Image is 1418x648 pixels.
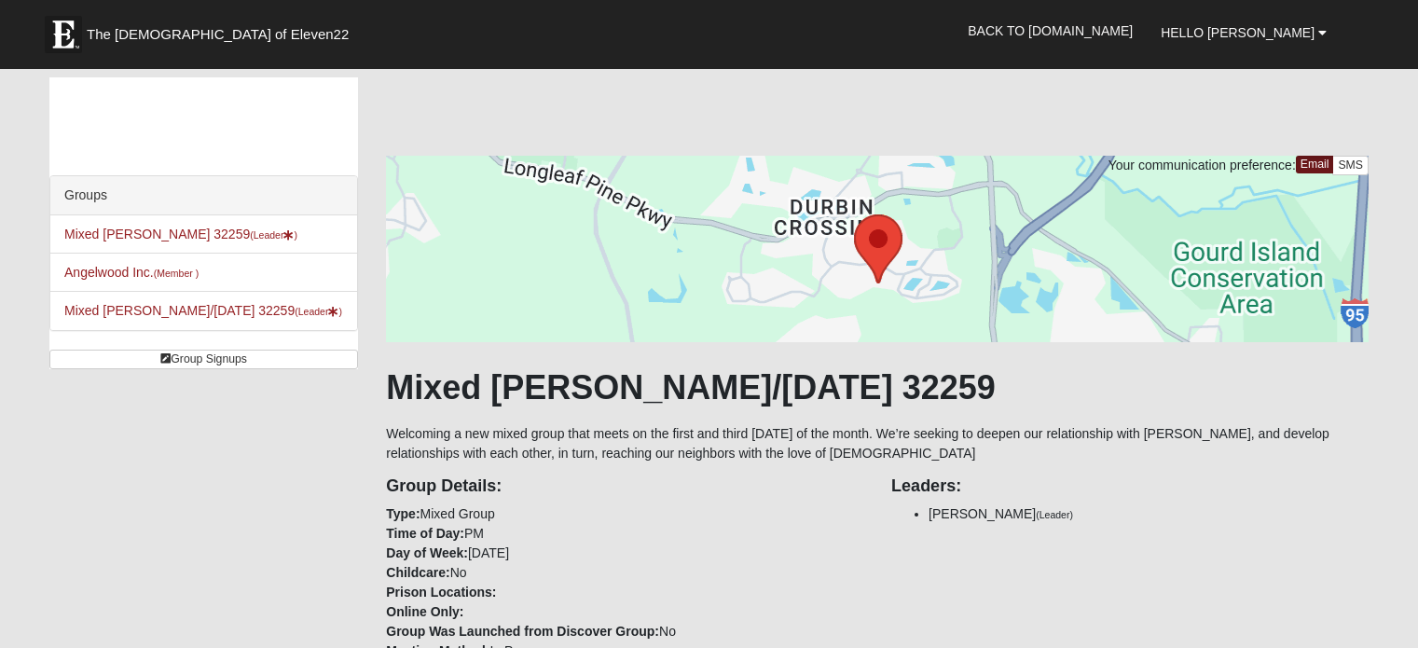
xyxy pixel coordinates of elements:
div: Groups [50,176,357,215]
a: The [DEMOGRAPHIC_DATA] of Eleven22 [35,7,408,53]
h4: Group Details: [386,476,863,497]
strong: Time of Day: [386,526,464,541]
a: Angelwood Inc.(Member ) [64,265,199,280]
span: Hello [PERSON_NAME] [1161,25,1315,40]
a: Group Signups [49,350,358,369]
strong: Type: [386,506,420,521]
a: Mixed [PERSON_NAME] 32259(Leader) [64,227,297,241]
strong: Childcare: [386,565,449,580]
span: The [DEMOGRAPHIC_DATA] of Eleven22 [87,25,349,44]
a: Hello [PERSON_NAME] [1147,9,1341,56]
a: Email [1296,156,1334,173]
strong: Online Only: [386,604,463,619]
img: Eleven22 logo [45,16,82,53]
small: (Leader) [1036,509,1073,520]
small: (Member ) [154,268,199,279]
li: [PERSON_NAME] [929,504,1369,524]
a: Mixed [PERSON_NAME]/[DATE] 32259(Leader) [64,303,342,318]
h4: Leaders: [891,476,1369,497]
small: (Leader ) [250,229,297,241]
a: SMS [1332,156,1369,175]
h1: Mixed [PERSON_NAME]/[DATE] 32259 [386,367,1369,407]
strong: Prison Locations: [386,585,496,600]
small: (Leader ) [295,306,342,317]
span: Your communication preference: [1108,158,1296,172]
strong: Day of Week: [386,545,468,560]
a: Back to [DOMAIN_NAME] [954,7,1147,54]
